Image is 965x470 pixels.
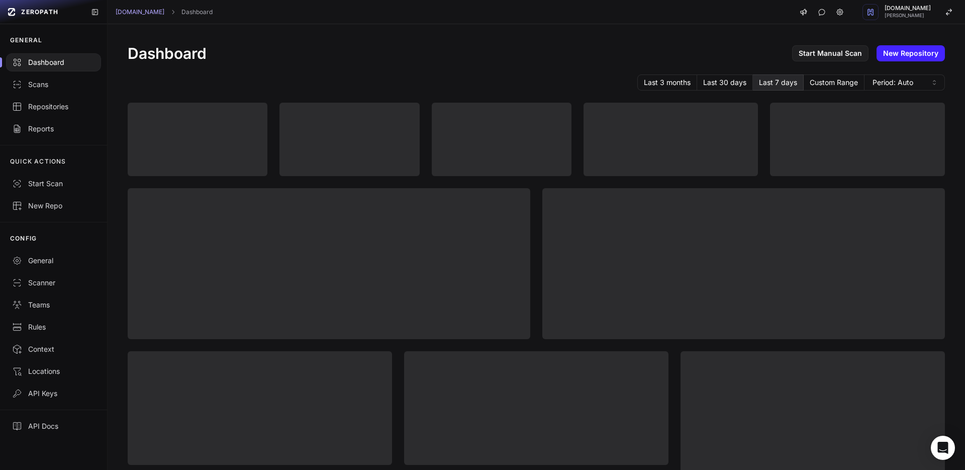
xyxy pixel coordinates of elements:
div: API Docs [12,421,95,431]
div: Locations [12,366,95,376]
span: Period: Auto [873,77,913,88]
div: API Keys [12,388,95,399]
div: Open Intercom Messenger [931,436,955,460]
div: Scans [12,80,95,90]
div: Scanner [12,278,95,288]
a: [DOMAIN_NAME] [116,8,164,16]
a: Start Manual Scan [792,45,868,61]
div: Repositories [12,102,95,112]
h1: Dashboard [128,44,207,62]
div: New Repo [12,201,95,211]
p: CONFIG [10,234,37,243]
a: New Repository [877,45,945,61]
div: Teams [12,300,95,310]
span: ZEROPATH [21,8,58,16]
div: General [12,256,95,266]
span: [DOMAIN_NAME] [885,6,931,11]
a: ZEROPATH [4,4,83,20]
div: Reports [12,124,95,134]
span: [PERSON_NAME] [885,13,931,18]
button: Last 30 days [697,74,753,91]
svg: chevron right, [169,9,176,16]
nav: breadcrumb [116,8,213,16]
div: Context [12,344,95,354]
div: Start Scan [12,179,95,189]
svg: caret sort, [930,79,938,87]
button: Custom Range [804,74,864,91]
p: QUICK ACTIONS [10,158,66,166]
button: Last 7 days [753,74,804,91]
p: GENERAL [10,36,42,44]
button: Last 3 months [637,74,697,91]
a: Dashboard [181,8,213,16]
div: Rules [12,322,95,332]
div: Dashboard [12,57,95,67]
